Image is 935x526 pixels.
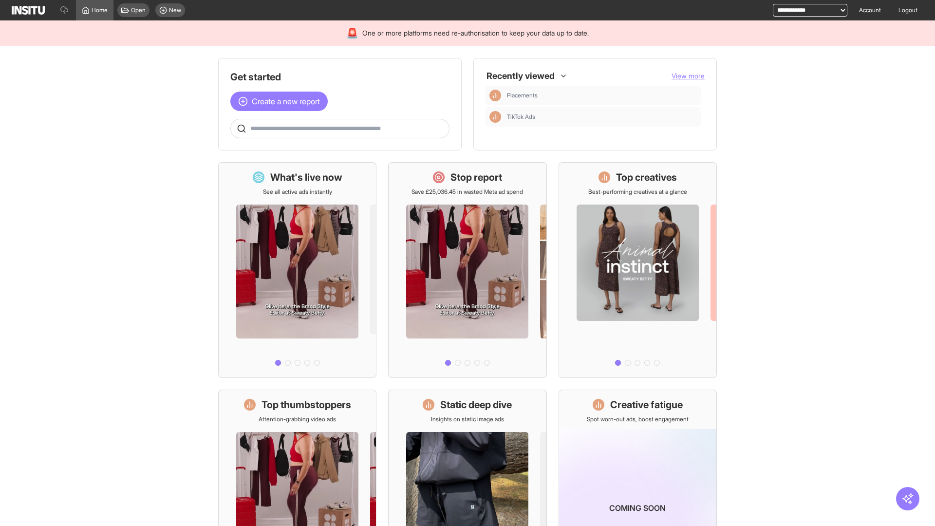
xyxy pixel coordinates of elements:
[616,170,677,184] h1: Top creatives
[450,170,502,184] h1: Stop report
[252,95,320,107] span: Create a new report
[411,188,523,196] p: Save £25,036.45 in wasted Meta ad spend
[362,28,589,38] span: One or more platforms need re-authorisation to keep your data up to date.
[259,415,336,423] p: Attention-grabbing video ads
[440,398,512,412] h1: Static deep dive
[230,92,328,111] button: Create a new report
[431,415,504,423] p: Insights on static image ads
[131,6,146,14] span: Open
[489,90,501,101] div: Insights
[92,6,108,14] span: Home
[559,162,717,378] a: Top creativesBest-performing creatives at a glance
[262,398,351,412] h1: Top thumbstoppers
[672,72,705,80] span: View more
[507,113,535,121] span: TikTok Ads
[507,92,538,99] span: Placements
[263,188,332,196] p: See all active ads instantly
[588,188,687,196] p: Best-performing creatives at a glance
[489,111,501,123] div: Insights
[346,26,358,40] div: 🚨
[169,6,181,14] span: New
[12,6,45,15] img: Logo
[672,71,705,81] button: View more
[218,162,376,378] a: What's live nowSee all active ads instantly
[270,170,342,184] h1: What's live now
[388,162,546,378] a: Stop reportSave £25,036.45 in wasted Meta ad spend
[507,92,697,99] span: Placements
[507,113,697,121] span: TikTok Ads
[230,70,449,84] h1: Get started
